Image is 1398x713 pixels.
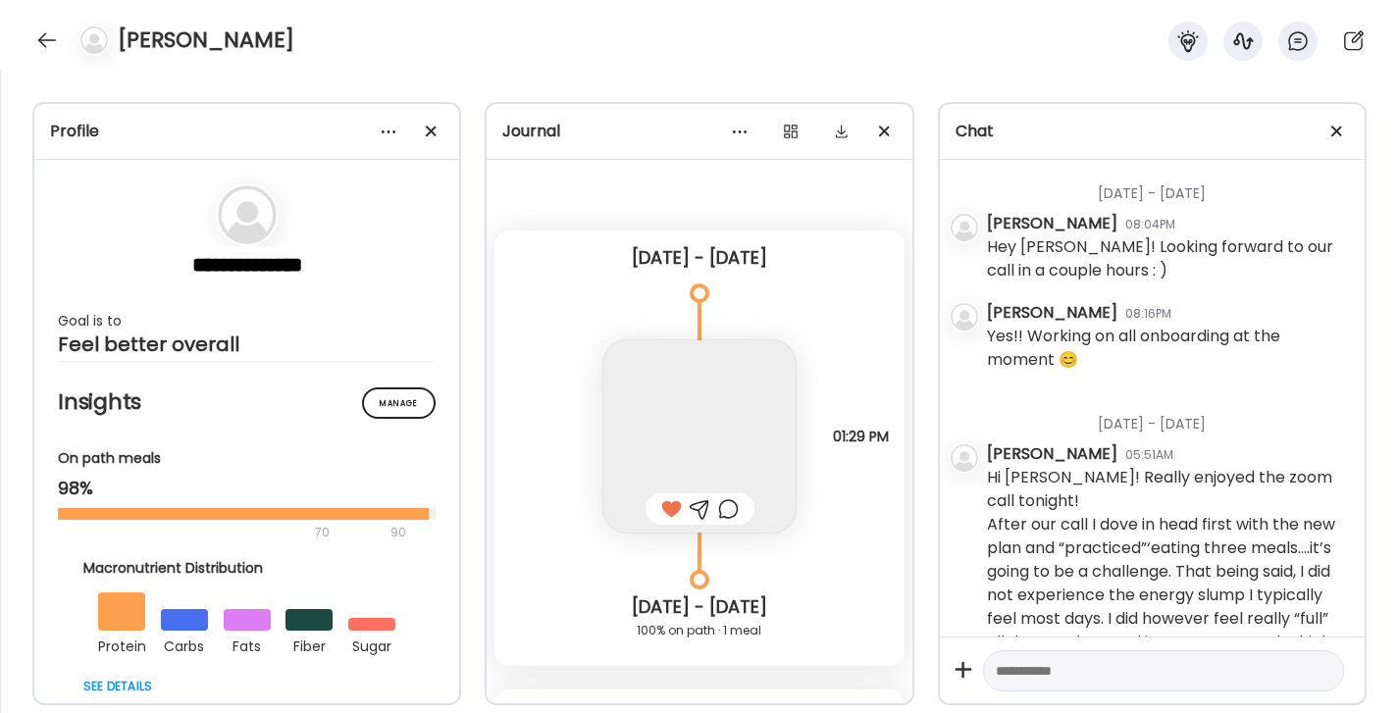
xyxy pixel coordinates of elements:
div: Manage [362,387,436,419]
div: [DATE] - [DATE] [987,390,1349,442]
img: bg-avatar-default.svg [951,303,978,331]
div: fats [224,631,271,658]
div: 90 [388,521,408,544]
div: [PERSON_NAME] [987,442,1117,466]
div: Macronutrient Distribution [83,558,411,579]
div: fiber [285,631,333,658]
div: 08:04PM [1125,216,1175,233]
div: Journal [502,120,896,143]
span: 01:29 PM [833,428,889,445]
div: On path meals [58,448,436,469]
div: sugar [348,631,395,658]
img: bg-avatar-default.svg [951,444,978,472]
div: [DATE] - [DATE] [987,160,1349,212]
div: Chat [956,120,1349,143]
div: Yes!! Working on all onboarding at the moment 😊 [987,325,1349,372]
div: [DATE] - [DATE] [510,595,888,619]
div: carbs [161,631,208,658]
div: Goal is to [58,309,436,332]
div: protein [98,631,145,658]
img: bg-avatar-default.svg [80,26,108,54]
div: Feel better overall [58,332,436,356]
h4: [PERSON_NAME] [118,25,294,56]
div: 100% on path · 1 meal [510,619,888,642]
div: 70 [58,521,385,544]
div: Profile [50,120,443,143]
h2: Insights [58,387,436,417]
div: 05:51AM [1125,446,1173,464]
div: 08:16PM [1125,305,1171,323]
img: bg-avatar-default.svg [218,185,277,244]
div: 98% [58,477,436,500]
div: Hey [PERSON_NAME]! Looking forward to our call in a couple hours : ) [987,235,1349,282]
div: [PERSON_NAME] [987,212,1117,235]
div: [PERSON_NAME] [987,301,1117,325]
div: [DATE] - [DATE] [510,246,888,270]
img: bg-avatar-default.svg [951,214,978,241]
